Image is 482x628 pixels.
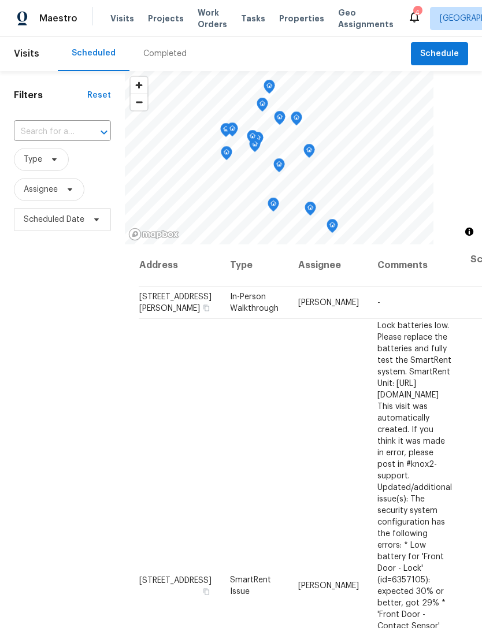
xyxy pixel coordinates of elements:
[125,71,433,244] canvas: Map
[221,244,289,287] th: Type
[273,158,285,176] div: Map marker
[274,111,286,129] div: Map marker
[139,244,221,287] th: Address
[87,90,111,101] div: Reset
[298,299,359,307] span: [PERSON_NAME]
[377,299,380,307] span: -
[14,123,79,141] input: Search for an address...
[24,184,58,195] span: Assignee
[139,293,212,313] span: [STREET_ADDRESS][PERSON_NAME]
[264,80,275,98] div: Map marker
[247,130,258,148] div: Map marker
[257,98,268,116] div: Map marker
[279,13,324,24] span: Properties
[201,303,212,313] button: Copy Address
[338,7,394,30] span: Geo Assignments
[413,7,421,18] div: 4
[327,219,338,237] div: Map marker
[411,42,468,66] button: Schedule
[420,47,459,61] span: Schedule
[24,214,84,225] span: Scheduled Date
[131,77,147,94] button: Zoom in
[289,244,368,287] th: Assignee
[230,575,271,595] span: SmartRent Issue
[221,146,232,164] div: Map marker
[14,90,87,101] h1: Filters
[39,13,77,24] span: Maestro
[462,225,476,239] button: Toggle attribution
[110,13,134,24] span: Visits
[305,202,316,220] div: Map marker
[14,41,39,66] span: Visits
[303,144,315,162] div: Map marker
[128,228,179,241] a: Mapbox homepage
[131,94,147,110] button: Zoom out
[143,48,187,60] div: Completed
[368,244,461,287] th: Comments
[298,581,359,589] span: [PERSON_NAME]
[227,122,238,140] div: Map marker
[268,198,279,215] div: Map marker
[96,124,112,140] button: Open
[201,586,212,596] button: Copy Address
[148,13,184,24] span: Projects
[241,14,265,23] span: Tasks
[291,112,302,129] div: Map marker
[198,7,227,30] span: Work Orders
[230,293,279,313] span: In-Person Walkthrough
[220,123,232,141] div: Map marker
[466,225,473,238] span: Toggle attribution
[24,154,42,165] span: Type
[139,576,212,584] span: [STREET_ADDRESS]
[72,47,116,59] div: Scheduled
